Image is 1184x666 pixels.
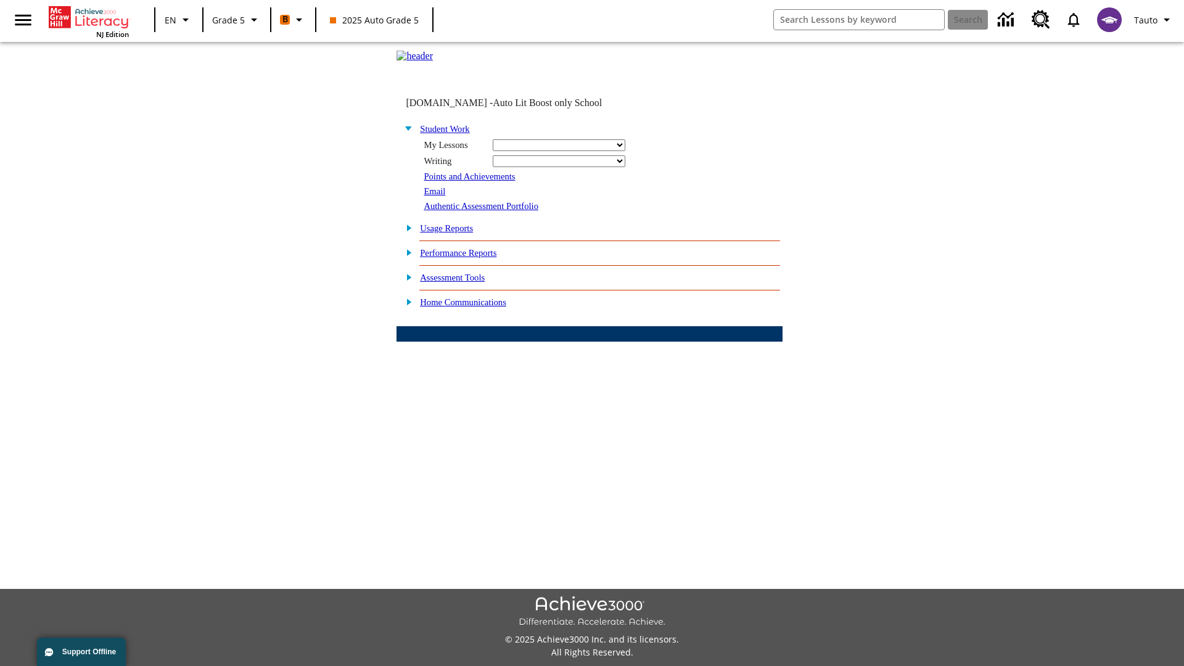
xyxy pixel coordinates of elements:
img: minus.gif [400,123,413,134]
div: My Lessons [424,140,485,150]
img: header [397,51,433,62]
div: Home [49,4,129,39]
img: plus.gif [400,271,413,282]
span: NJ Edition [96,30,129,39]
a: Assessment Tools [420,273,485,282]
span: 2025 Auto Grade 5 [330,14,419,27]
input: search field [774,10,944,30]
a: Student Work [420,124,469,134]
a: Performance Reports [420,248,496,258]
a: Resource Center, Will open in new tab [1024,3,1058,36]
button: Select a new avatar [1090,4,1129,36]
img: plus.gif [400,222,413,233]
span: Tauto [1134,14,1157,27]
td: [DOMAIN_NAME] - [406,97,633,109]
span: Grade 5 [212,14,245,27]
button: Profile/Settings [1129,9,1179,31]
span: B [282,12,288,27]
a: Authentic Assessment Portfolio [424,201,538,211]
a: Notifications [1058,4,1090,36]
nobr: Auto Lit Boost only School [493,97,602,108]
img: plus.gif [400,247,413,258]
img: plus.gif [400,296,413,307]
span: Support Offline [62,647,116,656]
button: Grade: Grade 5, Select a grade [207,9,266,31]
a: Points and Achievements [424,171,515,181]
button: Support Offline [37,638,126,666]
a: Home Communications [420,297,506,307]
img: avatar image [1097,7,1122,32]
a: Usage Reports [420,223,473,233]
a: Data Center [990,3,1024,37]
button: Language: EN, Select a language [159,9,199,31]
span: EN [165,14,176,27]
div: Writing [424,156,485,166]
img: Achieve3000 Differentiate Accelerate Achieve [519,596,665,628]
button: Boost Class color is orange. Change class color [275,9,311,31]
button: Open side menu [5,2,41,38]
a: Email [424,186,445,196]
